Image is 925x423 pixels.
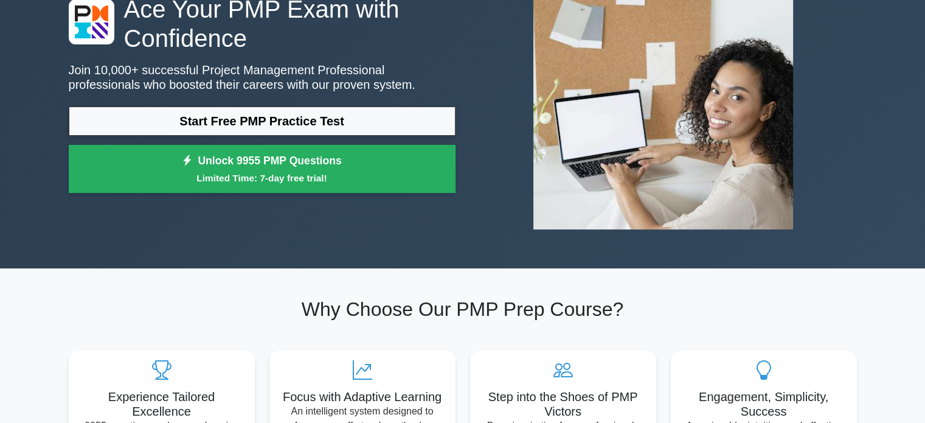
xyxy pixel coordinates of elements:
[69,63,456,92] p: Join 10,000+ successful Project Management Professional professionals who boosted their careers w...
[279,390,446,404] h5: Focus with Adaptive Learning
[480,390,646,419] h5: Step into the Shoes of PMP Victors
[69,298,857,321] h2: Why Choose Our PMP Prep Course?
[69,107,456,136] a: Start Free PMP Practice Test
[69,145,456,194] a: Unlock 9955 PMP QuestionsLimited Time: 7-day free trial!
[84,171,440,185] small: Limited Time: 7-day free trial!
[78,390,245,419] h5: Experience Tailored Excellence
[681,390,847,419] h5: Engagement, Simplicity, Success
